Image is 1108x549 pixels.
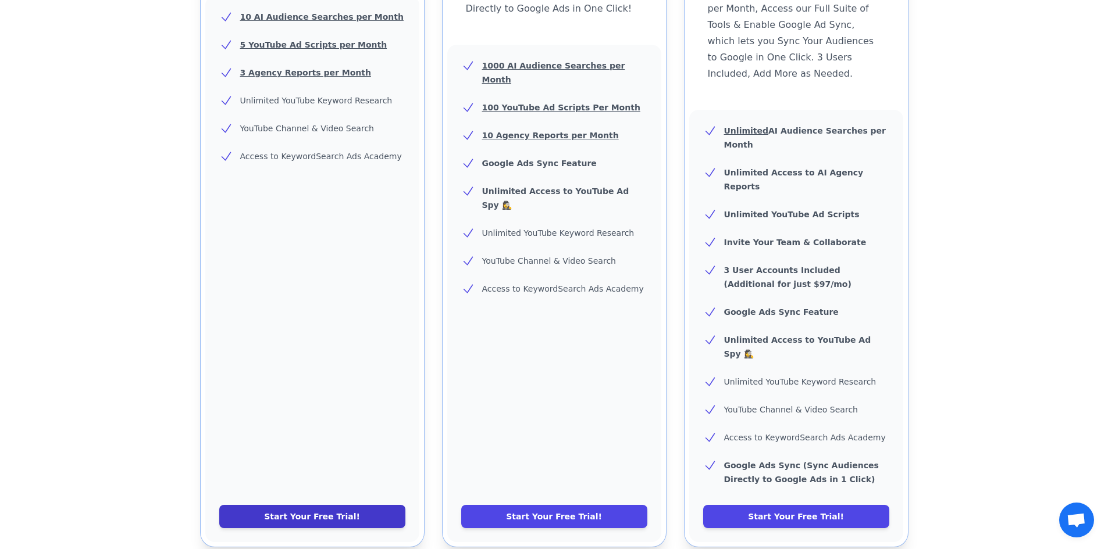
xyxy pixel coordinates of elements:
b: Google Ads Sync Feature [482,159,597,168]
u: 3 Agency Reports per Month [240,68,371,77]
span: YouTube Channel & Video Search [724,405,858,414]
span: Access to KeywordSearch Ads Academy [240,152,402,161]
u: 100 YouTube Ad Scripts Per Month [482,103,640,112]
b: Google Ads Sync (Sync Audiences Directly to Google Ads in 1 Click) [724,461,879,484]
u: 10 Agency Reports per Month [482,131,619,140]
b: Unlimited Access to AI Agency Reports [724,168,864,191]
span: Unlimited YouTube Keyword Research [482,228,635,238]
span: Unlimited YouTube Keyword Research [240,96,393,105]
span: Unlimited YouTube Keyword Research [724,377,877,386]
b: AI Audience Searches per Month [724,126,886,149]
span: YouTube Channel & Video Search [240,124,374,133]
b: Invite Your Team & Collaborate [724,238,867,247]
u: 1000 AI Audience Searches per Month [482,61,625,84]
u: 10 AI Audience Searches per Month [240,12,404,21]
u: 5 YouTube Ad Scripts per Month [240,40,387,49]
a: Start Your Free Trial! [219,505,405,528]
a: Open chat [1059,503,1094,537]
u: Unlimited [724,126,769,135]
span: Access to KeywordSearch Ads Academy [482,284,644,293]
b: 3 User Accounts Included (Additional for just $97/mo) [724,265,852,289]
span: YouTube Channel & Video Search [482,256,616,265]
b: Unlimited YouTube Ad Scripts [724,210,860,219]
a: Start Your Free Trial! [703,505,889,528]
span: Access to KeywordSearch Ads Academy [724,433,886,442]
a: Start Your Free Trial! [461,505,647,528]
b: Google Ads Sync Feature [724,307,839,317]
b: Unlimited Access to YouTube Ad Spy 🕵️‍♀️ [482,186,629,210]
b: Unlimited Access to YouTube Ad Spy 🕵️‍♀️ [724,335,871,358]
